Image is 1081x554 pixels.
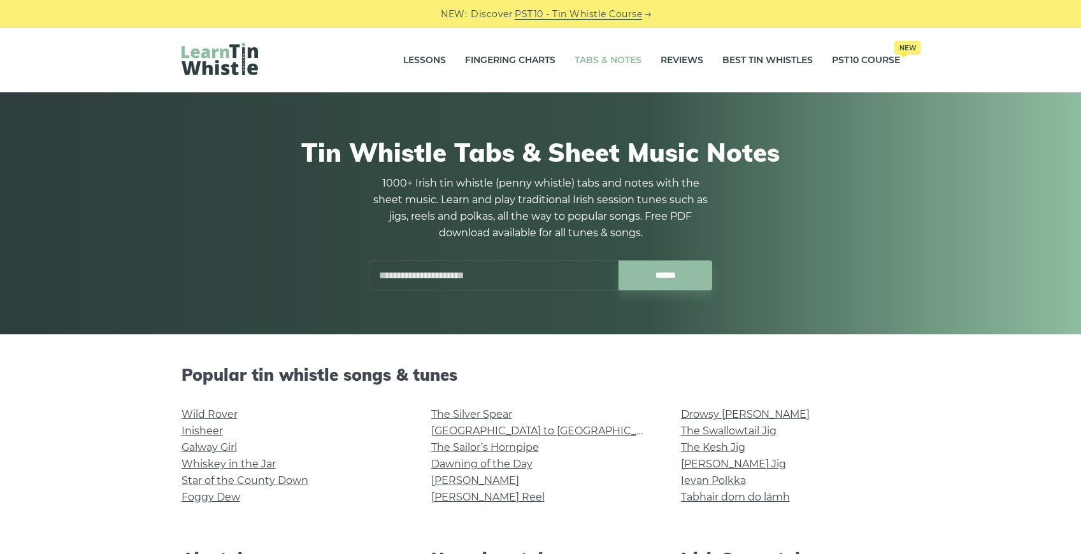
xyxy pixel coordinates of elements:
a: Tabs & Notes [575,45,641,76]
a: Wild Rover [182,408,238,420]
a: Best Tin Whistles [722,45,813,76]
a: Drowsy [PERSON_NAME] [681,408,810,420]
a: The Silver Spear [431,408,512,420]
a: Tabhair dom do lámh [681,491,790,503]
a: Ievan Polkka [681,474,746,487]
h1: Tin Whistle Tabs & Sheet Music Notes [182,137,900,167]
a: Whiskey in the Jar [182,458,276,470]
h2: Popular tin whistle songs & tunes [182,365,900,385]
a: The Kesh Jig [681,441,745,453]
a: Lessons [403,45,446,76]
a: The Sailor’s Hornpipe [431,441,539,453]
a: [PERSON_NAME] Jig [681,458,786,470]
a: Galway Girl [182,441,237,453]
a: [PERSON_NAME] [431,474,519,487]
a: [GEOGRAPHIC_DATA] to [GEOGRAPHIC_DATA] [431,425,666,437]
p: 1000+ Irish tin whistle (penny whistle) tabs and notes with the sheet music. Learn and play tradi... [369,175,713,241]
a: Dawning of the Day [431,458,533,470]
a: Foggy Dew [182,491,240,503]
a: PST10 CourseNew [832,45,900,76]
a: Star of the County Down [182,474,308,487]
img: LearnTinWhistle.com [182,43,258,75]
a: The Swallowtail Jig [681,425,777,437]
a: Inisheer [182,425,223,437]
a: Fingering Charts [465,45,555,76]
a: Reviews [661,45,703,76]
a: [PERSON_NAME] Reel [431,491,545,503]
span: New [894,41,920,55]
